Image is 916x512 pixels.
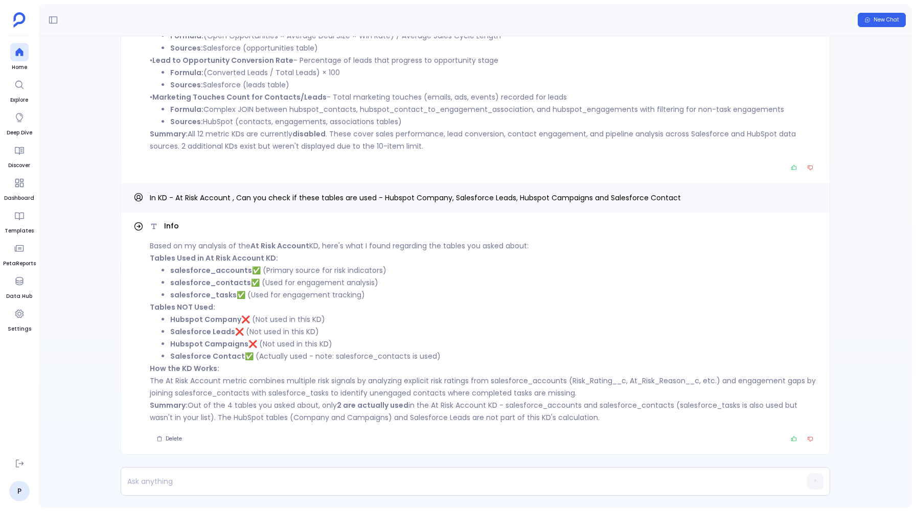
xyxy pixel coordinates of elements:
[170,103,817,115] li: Complex JOIN between hubspot_contacts, hubspot_contact_to_engagement_association, and hubspot_eng...
[170,115,817,128] li: HubSpot (contacts, engagements, associations tables)
[5,227,34,235] span: Templates
[170,66,817,79] li: (Converted Leads / Total Leads) × 100
[170,290,237,300] strong: salesforce_tasks
[150,302,215,312] strong: Tables NOT Used:
[150,400,188,410] strong: Summary:
[337,400,408,410] strong: 2 are actually used
[292,129,326,139] strong: disabled
[150,54,817,66] p: • - Percentage of leads that progress to opportunity stage
[170,264,817,276] li: ✅ (Primary source for risk indicators)
[150,362,817,399] p: The At Risk Account metric combines multiple risk signals by analyzing explicit risk ratings from...
[7,108,32,137] a: Deep Dive
[170,313,817,325] li: ❌ (Not used in this KD)
[150,91,817,103] p: • - Total marketing touches (emails, ads, events) recorded for leads
[6,272,32,300] a: Data Hub
[4,174,34,202] a: Dashboard
[170,350,817,362] li: ✅ (Actually used - note: salesforce_contacts is used)
[150,399,817,424] p: Out of the 4 tables you asked about, only in the At Risk Account KD - salesforce_accounts and sal...
[8,161,30,170] span: Discover
[9,481,30,501] a: P
[150,432,189,446] button: Delete
[10,96,29,104] span: Explore
[170,104,203,114] strong: Formula:
[858,13,906,27] button: New Chat
[152,92,327,102] strong: Marketing Touches Count for Contacts/Leads
[150,240,817,252] p: Based on my analysis of the KD, here's what I found regarding the tables you asked about:
[170,67,203,78] strong: Formula:
[170,327,235,337] strong: Salesforce Leads
[170,42,817,54] li: Salesforce (opportunities table)
[150,193,681,203] span: In KD - At Risk Account , Can you check if these tables are used - Hubspot Company, Salesforce Le...
[170,80,203,90] strong: Sources:
[7,129,32,137] span: Deep Dive
[170,338,817,350] li: ❌ (Not used in this KD)
[170,43,203,53] strong: Sources:
[170,277,251,288] strong: salesforce_contacts
[150,129,188,139] strong: Summary:
[250,241,309,251] strong: At Risk Account
[8,305,31,333] a: Settings
[164,221,179,231] span: Info
[3,260,36,268] span: PetaReports
[170,265,252,275] strong: salesforce_accounts
[170,276,817,289] li: ✅ (Used for engagement analysis)
[150,363,219,374] strong: How the KD Works:
[13,12,26,28] img: petavue logo
[3,239,36,268] a: PetaReports
[170,289,817,301] li: ✅ (Used for engagement tracking)
[6,292,32,300] span: Data Hub
[10,43,29,72] a: Home
[152,55,293,65] strong: Lead to Opportunity Conversion Rate
[170,117,203,127] strong: Sources:
[8,141,30,170] a: Discover
[170,79,817,91] li: Salesforce (leads table)
[170,314,241,324] strong: Hubspot Company
[150,253,278,263] strong: Tables Used in At Risk Account KD:
[5,206,34,235] a: Templates
[8,325,31,333] span: Settings
[166,435,182,443] span: Delete
[10,76,29,104] a: Explore
[874,16,899,24] span: New Chat
[10,63,29,72] span: Home
[170,339,248,349] strong: Hubspot Campaigns
[170,351,245,361] strong: Salesforce Contact
[4,194,34,202] span: Dashboard
[170,325,817,338] li: ❌ (Not used in this KD)
[150,128,817,152] p: All 12 metric KDs are currently . These cover sales performance, lead conversion, contact engagem...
